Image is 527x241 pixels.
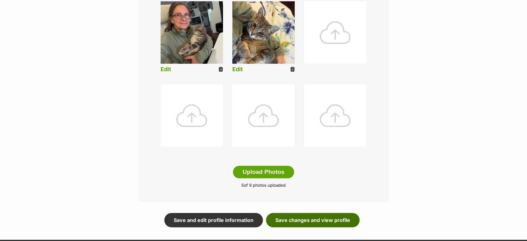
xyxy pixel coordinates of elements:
img: listing photo [161,1,223,64]
a: Edit [232,66,243,73]
img: listing photo [232,1,295,64]
a: Save changes and view profile [266,213,360,227]
a: Save and edit profile information [164,213,263,227]
button: Upload Photos [233,166,294,178]
span: 5 [241,183,244,188]
a: Edit [161,66,171,73]
p: of 9 photos uploaded [148,182,379,189]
